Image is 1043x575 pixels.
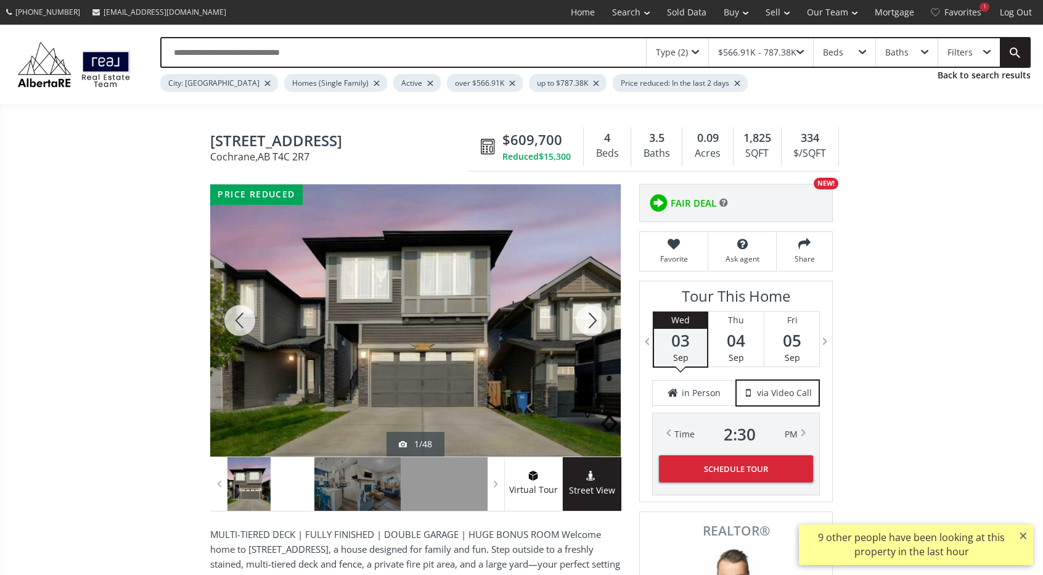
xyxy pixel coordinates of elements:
div: Active [393,74,441,92]
span: 05 [764,332,820,349]
div: 9 other people have been looking at this property in the last hour [805,531,1018,559]
span: FAIR DEAL [671,197,716,210]
span: in Person [682,387,721,399]
span: [EMAIL_ADDRESS][DOMAIN_NAME] [104,7,226,17]
div: $566.91K - 787.38K [718,48,796,57]
div: Baths [885,48,909,57]
div: 334 [788,130,832,146]
img: rating icon [646,191,671,215]
span: via Video Call [757,387,812,399]
span: 1,825 [743,130,771,146]
div: $/SQFT [788,144,832,163]
span: Cochrane , AB T4C 2R7 [210,152,475,162]
span: Sep [673,352,689,363]
div: 217 Buckskin Way Cochrane, AB T4C 2R7 - Photo 1 of 48 [210,184,621,457]
div: over $566.91K [447,74,523,92]
span: 2 : 30 [724,426,756,443]
div: Beds [590,144,624,163]
span: 04 [708,332,763,349]
span: 03 [654,332,707,349]
button: Schedule Tour [659,455,813,482]
span: Favorite [646,254,701,264]
div: Price reduced: In the last 2 days [613,74,748,92]
button: × [1013,524,1033,547]
a: virtual tour iconVirtual Tour [504,457,563,511]
span: 217 Buckskin Way [210,133,475,152]
span: $609,700 [502,130,562,149]
div: Beds [823,48,843,57]
div: City: [GEOGRAPHIC_DATA] [160,74,278,92]
div: Homes (Single Family) [284,74,387,92]
div: up to $787.38K [529,74,607,92]
a: [EMAIL_ADDRESS][DOMAIN_NAME] [86,1,232,23]
span: Sep [785,352,800,363]
img: virtual tour icon [527,471,539,481]
span: Virtual Tour [504,483,562,497]
span: Ask agent [714,254,770,264]
div: 0.09 [689,130,726,146]
span: Share [783,254,826,264]
h3: Tour This Home [652,287,820,311]
span: Sep [729,352,744,363]
div: NEW! [814,178,838,189]
div: price reduced [210,184,303,205]
div: Filters [947,48,973,57]
div: Fri [764,312,820,329]
span: $15,300 [539,151,571,163]
span: Street View [563,484,621,498]
div: 4 [590,130,624,146]
div: Thu [708,312,763,329]
div: Baths [637,144,676,163]
div: Type (2) [656,48,688,57]
a: Back to search results [938,69,1031,81]
div: SQFT [740,144,775,163]
div: 1/48 [399,438,432,450]
span: [PHONE_NUMBER] [15,7,80,17]
div: Acres [689,144,726,163]
div: Wed [654,312,707,329]
div: 3.5 [637,130,676,146]
div: Reduced [502,151,571,163]
span: REALTOR® [653,524,819,537]
img: Logo [12,39,136,90]
div: 1 [980,2,989,12]
div: Time PM [674,426,798,443]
